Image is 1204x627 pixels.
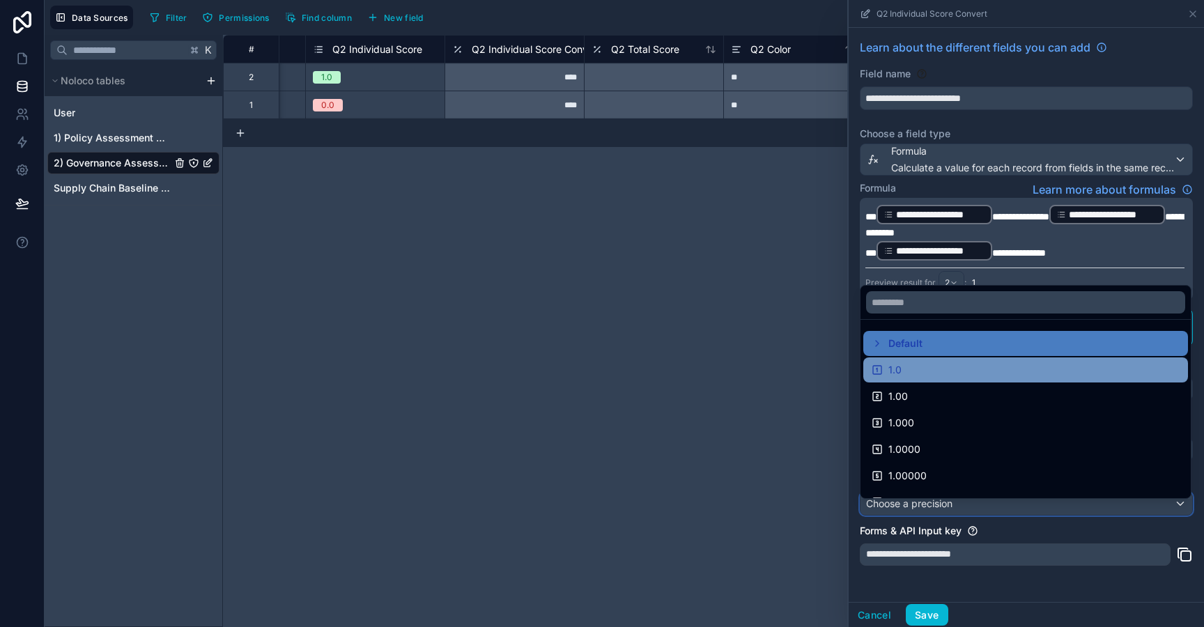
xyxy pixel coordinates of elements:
[302,13,352,23] span: Find column
[197,7,274,28] button: Permissions
[166,13,187,23] span: Filter
[888,441,920,458] span: 1.0000
[234,44,268,54] div: #
[280,7,357,28] button: Find column
[888,494,933,511] span: 1.000000
[50,6,133,29] button: Data Sources
[197,7,279,28] a: Permissions
[362,7,429,28] button: New field
[611,42,679,56] span: Q2 Total Score
[203,45,213,55] span: K
[321,71,332,84] div: 1.0
[249,72,254,83] div: 2
[750,42,791,56] span: Q2 Color
[384,13,424,23] span: New field
[72,13,128,23] span: Data Sources
[249,100,253,111] div: 1
[144,7,192,28] button: Filter
[888,415,914,431] span: 1.000
[219,13,269,23] span: Permissions
[332,42,422,56] span: Q2 Individual Score
[472,42,601,56] span: Q2 Individual Score Convert
[888,388,908,405] span: 1.00
[321,99,334,111] div: 0.0
[888,335,923,352] span: Default
[888,362,902,378] span: 1.0
[888,467,927,484] span: 1.00000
